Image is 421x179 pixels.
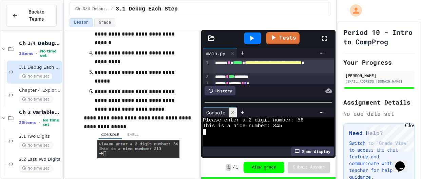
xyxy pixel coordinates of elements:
[343,3,364,18] div: My Account
[244,162,284,173] button: View grade
[6,5,57,26] button: Back to Teams
[70,18,93,27] button: Lesson
[203,50,229,57] div: main.py
[266,32,300,44] a: Tests
[19,51,33,56] span: 2 items
[226,164,231,171] span: 1
[291,147,334,156] div: Show display
[203,60,210,73] div: 1
[19,40,61,46] span: Ch 3/4 Debugging/Modules
[288,162,330,173] button: Submit Answer
[19,65,61,70] span: 3.1 Debug Each Step
[343,58,415,67] h2: Your Progress
[203,80,210,87] div: 3
[94,18,115,27] button: Grade
[19,120,36,125] span: 20 items
[19,134,61,139] span: 2.1 Two Digits
[203,109,229,116] div: Console
[203,73,210,80] div: 2
[203,48,237,58] div: main.py
[293,165,325,170] span: Submit Answer
[19,109,61,115] span: Ch 2 Variables, Statements & Expressions
[19,165,52,172] span: No time set
[349,129,409,137] h3: Need Help?
[19,96,52,103] span: No time set
[365,122,414,151] iframe: chat widget
[75,6,108,12] span: Ch 3/4 Debugging/Modules
[236,165,238,170] span: 1
[40,49,61,58] span: No time set
[22,8,51,23] span: Back to Teams
[3,3,47,43] div: Chat with us now!Close
[19,157,61,162] span: 2.2 Last Two Digits
[111,6,113,12] span: /
[343,27,415,46] h1: Period 10 - Intro to CompProg
[343,97,415,107] h2: Assignment Details
[36,51,37,56] span: •
[19,142,52,149] span: No time set
[345,79,413,84] div: [EMAIL_ADDRESS][DOMAIN_NAME]
[203,123,282,129] span: This is a nice number: 345
[232,165,235,170] span: /
[343,110,415,118] div: No due date set
[393,152,414,172] iframe: chat widget
[203,117,304,123] span: Please enter a 2 digit number: 56
[43,118,61,127] span: No time set
[39,120,40,125] span: •
[205,86,235,95] div: History
[116,5,177,13] span: 3.1 Debug Each Step
[19,73,52,80] span: No time set
[345,72,413,79] div: [PERSON_NAME]
[203,107,237,117] div: Console
[19,88,61,93] span: Chapter 4 Explore Program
